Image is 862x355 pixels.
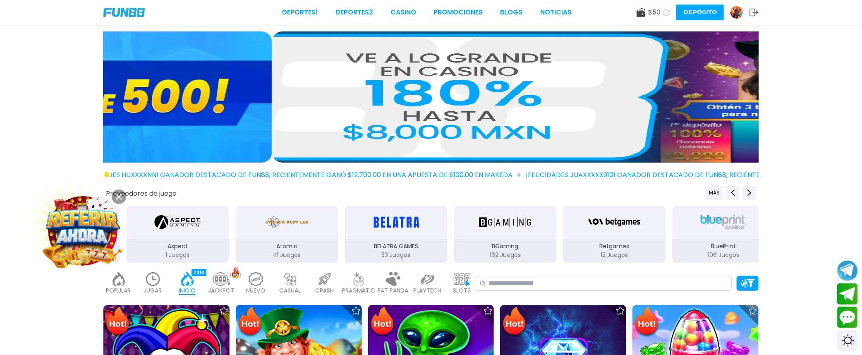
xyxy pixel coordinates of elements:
p: Aspect [126,242,229,251]
p: INICIO [179,286,196,295]
img: Hot [501,306,528,338]
p: CRASH [315,286,334,295]
button: Aspect [123,205,232,264]
a: Promociones [434,7,483,17]
img: Hot [369,306,396,338]
img: popular_light.webp [110,272,127,286]
img: BGaming [479,211,531,234]
span: ¡FELICIDADES huxxxxnn! GANADOR DESTACADO DE FUN88, RECIENTEMENTE GANÓ $12,700.00 EN UNA APUESTA D... [77,170,521,180]
p: SLOTS [453,286,471,295]
button: Previous providers [706,186,723,200]
button: Depósito [676,5,724,20]
a: CASINO [390,7,416,17]
a: NOTICIAS [540,7,572,17]
img: Avatar [730,6,743,19]
p: FAT PANDA [378,286,409,295]
img: Platform Filter [740,279,755,288]
a: Avatar [730,6,749,19]
button: Join telegram channel [837,260,858,281]
p: CASUAL [280,286,301,295]
a: BLOGS [500,7,523,17]
img: jackpot_light.webp [213,272,230,286]
img: Image Link [45,194,120,269]
p: 41 Juegos [235,251,338,259]
img: playtech_light.webp [419,272,436,286]
a: Deportes1 [282,7,318,17]
button: Atomic [232,205,341,264]
img: Hot [633,306,660,338]
p: PRAGMATIC [342,286,376,295]
img: BELATRA GAMES [370,211,422,234]
img: crash_light.webp [316,272,333,286]
p: JUGAR [144,286,162,295]
button: Betgames [560,205,669,264]
div: 7214 [192,269,206,276]
p: 53 Juegos [345,251,447,259]
img: Company Logo [103,8,145,17]
img: hot [230,267,241,278]
p: Betgames [563,242,666,251]
button: Next providers [743,186,756,200]
p: BELATRA GAMES [345,242,447,251]
img: Hot [104,306,131,338]
img: fat_panda_light.webp [385,272,402,286]
img: slots_light.webp [454,272,470,286]
img: pragmatic_light.webp [351,272,367,286]
span: $ 50 [648,7,661,17]
p: 106 Juegos [672,251,775,259]
img: Betgames [588,211,640,234]
button: Join telegram [837,283,858,305]
img: Hot [237,306,263,338]
div: Switch theme [837,330,858,351]
p: Atomic [235,242,338,251]
p: PLAYTECH [414,286,442,295]
p: 162 Juegos [454,251,556,259]
img: Aspect [154,211,201,234]
button: BluePrint [669,205,778,264]
button: BELATRA GAMES [341,205,450,264]
button: Proveedores de juego [106,189,177,198]
p: 1 Juegos [126,251,229,259]
p: NUEVO [247,286,266,295]
img: home_active.webp [179,272,196,286]
img: recent_light.webp [145,272,161,286]
p: JACKPOT [208,286,235,295]
img: new_light.webp [248,272,264,286]
p: BGaming [454,242,556,251]
img: BluePrint [697,211,749,234]
img: casual_light.webp [282,272,299,286]
p: BluePrint [672,242,775,251]
button: Previous providers [726,186,740,200]
img: Atomic [263,211,310,234]
p: POPULAR [106,286,131,295]
button: Contact customer service [837,307,858,328]
p: 12 Juegos [563,251,666,259]
button: BGaming [450,205,560,264]
a: Deportes2 [335,7,373,17]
